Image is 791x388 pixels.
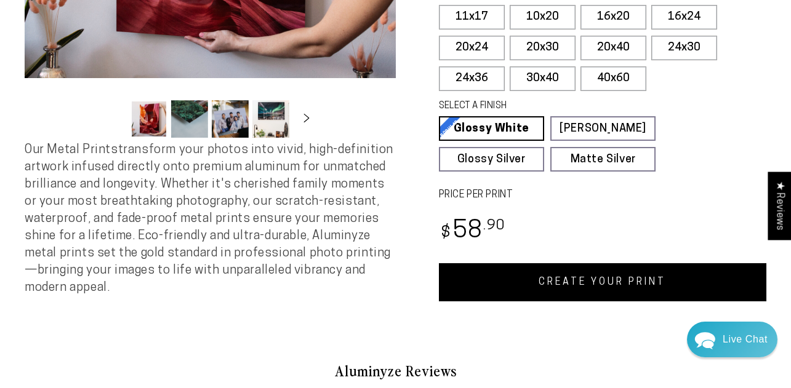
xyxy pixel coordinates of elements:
[18,57,244,68] div: We usually reply in a few hours.
[25,98,236,110] div: Recent Conversations
[128,18,160,50] img: Marie J
[56,161,217,173] div: Aluminyze
[439,36,505,60] label: 20x24
[41,174,239,186] p: This is my second message about this order. My largest print arrived blurry and poor quality. I w...
[651,36,717,60] label: 24x30
[483,219,505,233] sup: .90
[439,263,767,301] a: CREATE YOUR PRINT
[439,100,631,113] legend: SELECT A FINISH
[550,116,656,141] a: [PERSON_NAME]
[439,188,767,202] label: PRICE PER PRINT
[580,5,646,30] label: 16x20
[651,5,717,30] label: 16x24
[100,105,127,132] button: Slide left
[212,100,249,138] button: Load image 3 in gallery view
[102,18,134,50] img: John
[25,144,393,294] span: Our Metal Prints transform your photos into vivid, high-definition artwork infused directly onto ...
[217,162,239,171] div: [DATE]
[550,147,656,172] a: Matte Silver
[723,322,768,357] div: Contact Us Directly
[94,256,167,263] span: We run on
[580,66,646,91] label: 40x60
[510,66,576,91] label: 30x40
[580,36,646,60] label: 20x40
[36,360,755,381] h2: Aluminyze Reviews
[439,66,505,91] label: 24x36
[132,254,166,263] span: Re:amaze
[217,122,239,132] div: [DATE]
[252,100,289,138] button: Load image 4 in gallery view
[171,100,208,138] button: Load image 2 in gallery view
[130,100,167,138] button: Load image 1 in gallery view
[439,5,505,30] label: 11x17
[439,220,506,243] bdi: 58
[293,105,320,132] button: Slide right
[41,134,239,146] p: Hi, I hope this finds you well. I'm so sorry about the issues with this image. Unfortunately the ...
[41,160,53,173] img: 70d7277be94d6a54e35f7b04046c4d35
[510,5,576,30] label: 10x20
[510,36,576,60] label: 20x30
[41,121,53,133] img: missing_thumb-9d6c3a54066ef25ae95f5dc6d59505127880417e42794f8707aec483bafeb43d.png
[768,172,791,240] div: Click to open Judge.me floating reviews tab
[441,225,451,242] span: $
[439,147,544,172] a: Glossy Silver
[687,322,777,357] div: Chat widget toggle
[83,274,179,294] a: Send a Message
[56,121,217,133] div: Aluminyze
[439,116,544,141] a: Glossy White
